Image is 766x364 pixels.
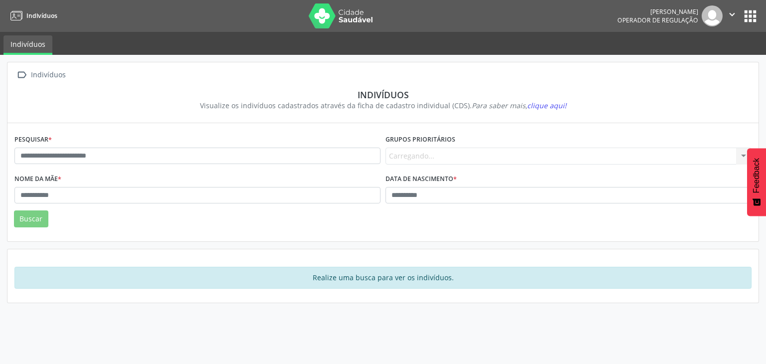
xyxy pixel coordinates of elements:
[527,101,567,110] span: clique aqui!
[26,11,57,20] span: Indivíduos
[21,89,745,100] div: Indivíduos
[3,35,52,55] a: Indivíduos
[752,158,761,193] span: Feedback
[14,68,29,82] i: 
[747,148,766,216] button: Feedback - Mostrar pesquisa
[14,172,61,187] label: Nome da mãe
[617,16,698,24] span: Operador de regulação
[29,68,67,82] div: Indivíduos
[21,100,745,111] div: Visualize os indivíduos cadastrados através da ficha de cadastro individual (CDS).
[727,9,738,20] i: 
[472,101,567,110] i: Para saber mais,
[723,5,742,26] button: 
[385,172,457,187] label: Data de nascimento
[14,68,67,82] a:  Indivíduos
[14,267,752,289] div: Realize uma busca para ver os indivíduos.
[617,7,698,16] div: [PERSON_NAME]
[742,7,759,25] button: apps
[7,7,57,24] a: Indivíduos
[14,210,48,227] button: Buscar
[14,132,52,148] label: Pesquisar
[702,5,723,26] img: img
[385,132,455,148] label: Grupos prioritários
